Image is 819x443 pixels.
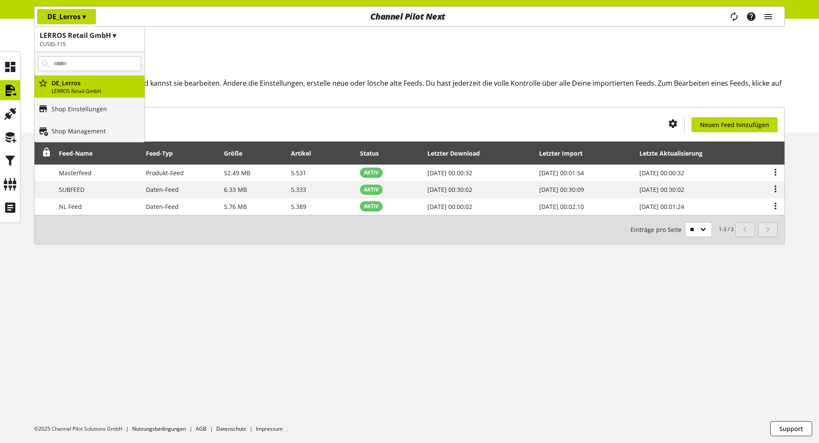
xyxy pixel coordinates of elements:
div: Letzte Aktualisierung [639,149,711,158]
a: Nutzungsbedingungen [132,425,186,432]
p: LERROS Retail GmbH [52,87,141,95]
span: [DATE] 00:02:10 [539,203,584,211]
span: 5.389 [291,203,306,211]
span: Neuen Feed hinzufügen [700,120,769,129]
span: Daten-Feed [146,185,179,194]
span: [DATE] 00:00:02 [427,203,472,211]
span: Entsperren, um Zeilen neu anzuordnen [42,148,51,157]
div: Status [360,149,387,158]
span: 6.33 MB [224,185,247,194]
p: DE_Lerros [47,12,86,22]
a: Impressum [256,425,283,432]
span: 52.49 MB [224,169,250,177]
span: [DATE] 00:00:32 [427,169,472,177]
span: [DATE] 00:01:54 [539,169,584,177]
a: AGB [196,425,206,432]
a: Shop Management [35,120,145,142]
span: Masterfeed [59,169,92,177]
span: SUBFEED [59,185,84,194]
span: 5.333 [291,185,306,194]
span: [DATE] 00:30:02 [639,185,684,194]
div: Artikel [291,149,319,158]
span: Produkt-Feed [146,169,184,177]
span: Support [779,424,803,433]
span: AKTIV [364,186,379,194]
h2: Hier siehst Du Deine Feeds und kannst sie bearbeiten. Ändere die Einstellungen, erstelle neue ode... [47,78,785,98]
a: Datenschutz [216,425,246,432]
div: Feed-Typ [146,149,181,158]
span: 5.531 [291,169,306,177]
span: [DATE] 00:00:32 [639,169,684,177]
span: Einträge pro Seite [630,225,685,234]
h1: LERROS Retail GmbH ▾ [40,30,139,41]
nav: main navigation [34,6,785,27]
span: NL Feed [59,203,82,211]
a: Neuen Feed hinzufügen [691,117,778,132]
span: [DATE] 00:30:02 [427,185,472,194]
div: Feed-Name [59,149,101,158]
button: Support [770,421,812,436]
a: Shop Einstellungen [35,98,145,120]
div: Entsperren, um Zeilen neu anzuordnen [39,148,51,159]
span: AKTIV [364,169,379,177]
div: Letzter Download [427,149,488,158]
p: Shop Einstellungen [52,104,107,113]
span: Daten-Feed [146,203,179,211]
p: DE_Lerros [52,78,141,87]
h2: CUSID-115 [40,41,139,48]
li: ©2025 Channel Pilot Solutions GmbH [34,425,132,433]
div: Letzter Import [539,149,591,158]
small: 1-3 / 3 [630,222,734,237]
span: ▾ [82,12,86,21]
p: Shop Management [52,127,106,136]
span: AKTIV [364,203,379,210]
div: Größe [224,149,251,158]
span: 5.76 MB [224,203,247,211]
span: [DATE] 00:01:24 [639,203,684,211]
span: [DATE] 00:30:09 [539,185,584,194]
